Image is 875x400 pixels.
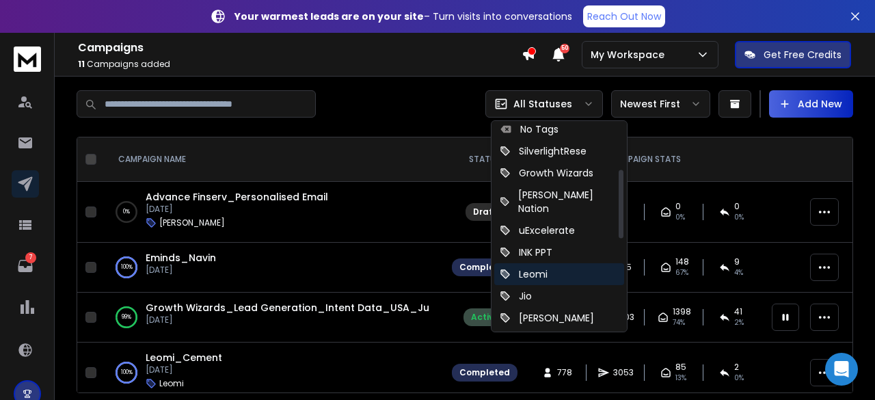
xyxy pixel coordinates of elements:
[459,262,510,273] div: Completed
[102,243,444,293] td: 100%Eminds_Navin[DATE]
[12,252,39,280] a: 7
[591,48,670,62] p: My Workspace
[513,97,572,111] p: All Statuses
[123,205,130,219] p: 0 %
[734,267,743,278] span: 4 %
[459,367,510,378] div: Completed
[825,353,858,386] div: Open Intercom Messenger
[673,317,685,328] span: 74 %
[734,362,739,373] span: 2
[557,367,572,378] span: 778
[500,166,593,180] div: Growth Wizards
[675,212,685,223] span: 0%
[500,188,619,215] div: [PERSON_NAME] Nation
[500,289,532,303] div: Jio
[25,252,36,263] p: 7
[473,206,497,217] div: Draft
[121,366,133,379] p: 100 %
[734,212,744,223] span: 0%
[146,190,328,204] a: Advance Finserv_Personalised Email
[734,256,740,267] span: 9
[444,137,526,182] th: STATUS
[102,182,444,243] td: 0%Advance Finserv_Personalised Email[DATE][PERSON_NAME]
[734,306,742,317] span: 41
[471,312,499,323] div: Active
[102,293,444,343] td: 99%Growth Wizards_Lead Generation_Intent Data_USA_June 2025[DATE]
[769,90,853,118] button: Add New
[146,204,328,215] p: [DATE]
[734,201,740,212] span: 0
[146,251,216,265] a: Eminds_Navin
[78,40,522,56] h1: Campaigns
[500,224,575,237] div: uExcelerate
[675,362,686,373] span: 85
[14,46,41,72] img: logo
[146,315,430,325] p: [DATE]
[735,41,851,68] button: Get Free Credits
[673,306,691,317] span: 1398
[78,59,522,70] p: Campaigns added
[159,217,225,228] p: [PERSON_NAME]
[146,364,222,375] p: [DATE]
[675,267,688,278] span: 67 %
[583,5,665,27] a: Reach Out Now
[122,310,131,324] p: 99 %
[611,90,710,118] button: Newest First
[675,256,689,267] span: 148
[587,10,661,23] p: Reach Out Now
[121,261,133,274] p: 100 %
[764,48,842,62] p: Get Free Credits
[500,311,594,325] div: [PERSON_NAME]
[500,245,552,259] div: INK PPT
[560,44,569,53] span: 50
[234,10,572,23] p: – Turn visits into conversations
[102,137,444,182] th: CAMPAIGN NAME
[613,367,634,378] span: 3053
[500,122,558,136] div: No Tags
[234,10,424,23] strong: Your warmest leads are on your site
[675,201,681,212] span: 0
[526,137,764,182] th: CAMPAIGN STATS
[146,265,216,276] p: [DATE]
[500,267,548,281] div: Leomi
[675,373,686,384] span: 13 %
[734,317,744,328] span: 2 %
[159,378,184,389] p: Leomi
[146,351,222,364] a: Leomi_Cement
[500,144,587,158] div: SilverlightRese
[146,301,469,315] a: Growth Wizards_Lead Generation_Intent Data_USA_June 2025
[78,58,85,70] span: 11
[734,373,744,384] span: 0 %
